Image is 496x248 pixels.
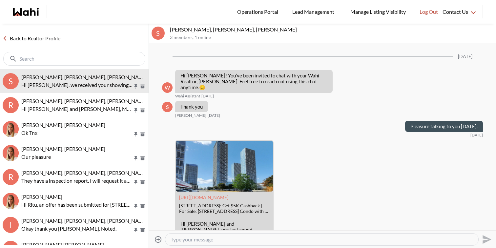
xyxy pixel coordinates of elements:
[479,232,493,247] button: Send
[139,203,146,209] button: Archive
[162,82,173,93] div: W
[21,146,105,152] span: [PERSON_NAME], [PERSON_NAME]
[133,84,139,89] button: Pin
[199,84,205,90] span: 😊
[139,179,146,185] button: Archive
[470,133,483,138] time: 2025-08-17T18:03:45.457Z
[21,170,148,176] span: [PERSON_NAME], [PERSON_NAME], [PERSON_NAME]
[3,121,19,137] div: Sachinkumar Mali, Michelle
[3,145,19,161] div: Cheryl Zanetti, Michelle
[139,227,146,233] button: Archive
[3,193,19,209] img: R
[179,203,270,209] div: [STREET_ADDRESS]: Get $5K Cashback | Wahi
[133,155,139,161] button: Pin
[3,97,19,113] div: R
[21,194,62,200] span: [PERSON_NAME]
[170,35,493,40] p: 3 members , 1 online
[208,113,220,118] time: 2025-08-17T18:02:38.671Z
[170,26,493,33] p: [PERSON_NAME], [PERSON_NAME], [PERSON_NAME]
[21,201,133,209] p: Hi Ritu, an offer has been submitted for [STREET_ADDRESS]. If you’re still interested in this pro...
[21,81,133,89] p: Hi [PERSON_NAME], we received your showing requests - exciting 🎉 . We will be in touch shortly.
[237,8,280,16] span: Operations Portal
[139,155,146,161] button: Archive
[175,93,200,99] span: Wahi Assistant
[21,241,104,248] span: [PERSON_NAME] [PERSON_NAME]
[348,8,408,16] span: Manage Listing Visibility
[180,72,327,90] p: Hi [PERSON_NAME]! You’ve been invited to chat with your Wahi Realtor, [PERSON_NAME]. Feel free to...
[201,93,214,99] time: 2025-08-17T17:07:26.231Z
[410,123,478,129] p: Pleasure talking to you [DATE].
[21,98,191,104] span: [PERSON_NAME], [PERSON_NAME], [PERSON_NAME], [PERSON_NAME]
[152,27,165,40] div: S
[13,8,39,16] a: Wahi homepage
[171,236,473,243] textarea: Type your message
[21,177,133,185] p: They have a inspection report. I will request it and forward it to you via email shortly. Thanks
[179,209,270,214] div: For Sale: [STREET_ADDRESS] Condo with $5.0K Cashback through Wahi Cashback. View 47 photos, locat...
[420,8,438,16] span: Log Out
[133,227,139,233] button: Pin
[180,104,203,110] p: Thank you
[139,108,146,113] button: Archive
[133,108,139,113] button: Pin
[21,153,133,161] p: Our pleasure
[19,55,131,62] input: Search
[21,105,133,113] p: Hi [PERSON_NAME] and [PERSON_NAME], My name is [PERSON_NAME] and I will be your showing agent for...
[133,203,139,209] button: Pin
[3,121,19,137] img: S
[21,74,148,80] span: [PERSON_NAME], [PERSON_NAME], [PERSON_NAME]
[3,73,19,89] div: S
[21,217,191,224] span: [PERSON_NAME], [PERSON_NAME], [PERSON_NAME], [PERSON_NAME]
[133,179,139,185] button: Pin
[3,217,19,233] div: I
[139,132,146,137] button: Archive
[3,193,19,209] div: Ritu Gill, Michelle
[3,169,19,185] div: R
[292,8,337,16] span: Lead Management
[176,141,273,192] img: 950 Portage Pkwy #5003, Vaughan, ON: Get $5K Cashback | Wahi
[133,132,139,137] button: Pin
[139,84,146,89] button: Archive
[458,54,472,59] div: [DATE]
[3,145,19,161] img: C
[21,122,105,128] span: [PERSON_NAME], [PERSON_NAME]
[162,102,173,112] div: S
[21,129,133,137] p: Ok Tnx
[179,195,228,200] a: Attachment
[21,225,133,233] p: Okay thank you [PERSON_NAME]. Noted.
[175,113,206,118] span: [PERSON_NAME]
